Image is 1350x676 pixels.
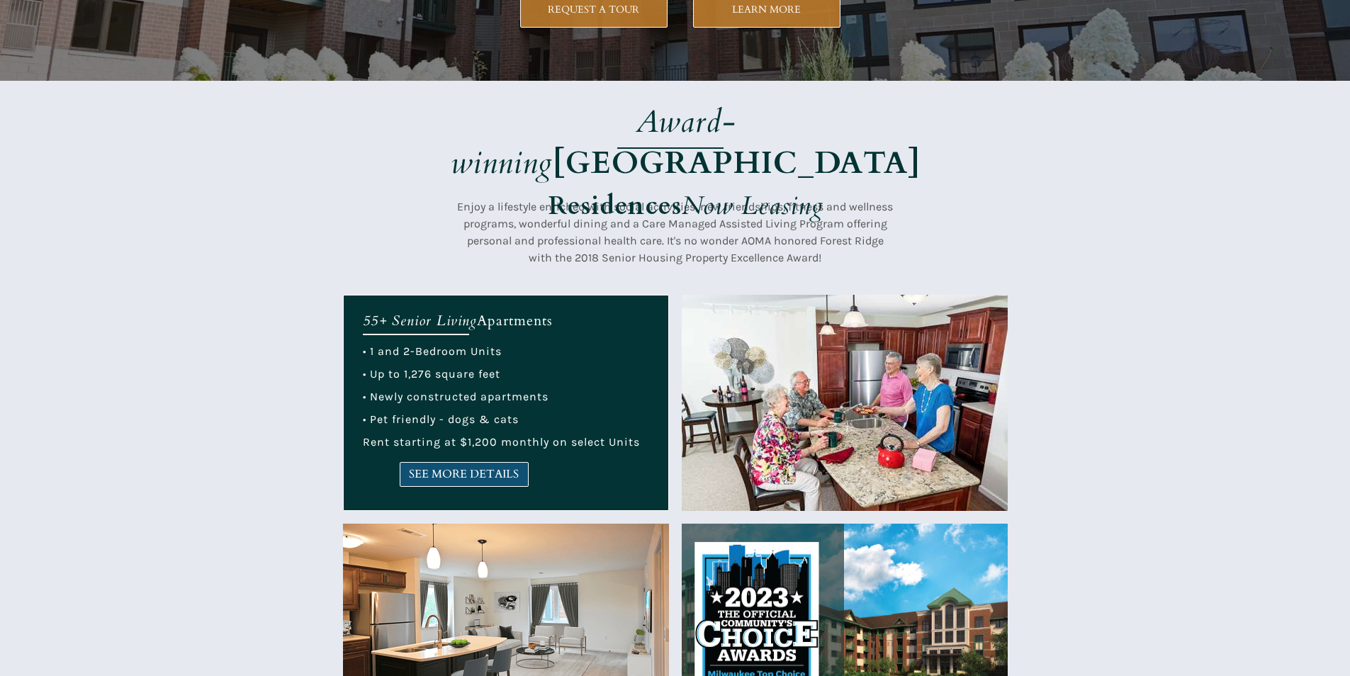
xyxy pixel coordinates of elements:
[400,462,529,487] a: SEE MORE DETAILS
[451,101,736,184] em: Award-winning
[363,412,519,426] span: • Pet friendly - dogs & cats
[363,367,500,381] span: • Up to 1,276 square feet
[363,435,640,449] span: Rent starting at $1,200 monthly on select Units
[549,188,682,223] strong: Residences
[682,188,823,223] em: Now Leasing
[694,4,840,16] span: LEARN MORE
[400,468,528,481] span: SEE MORE DETAILS
[521,4,667,16] span: REQUEST A TOUR
[363,344,502,358] span: • 1 and 2-Bedroom Units
[363,390,549,403] span: • Newly constructed apartments
[553,142,921,184] strong: [GEOGRAPHIC_DATA]
[477,311,553,330] span: Apartments
[363,311,477,330] em: 55+ Senior Living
